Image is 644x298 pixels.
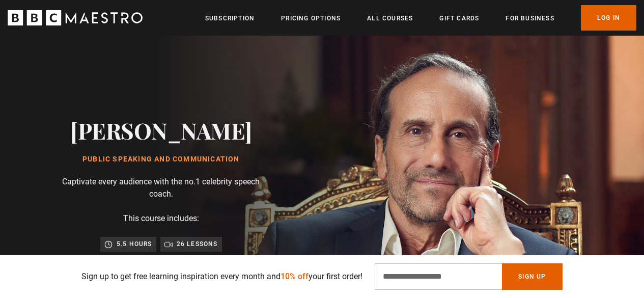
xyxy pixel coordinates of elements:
[281,13,341,23] a: Pricing Options
[70,117,252,143] h2: [PERSON_NAME]
[367,13,413,23] a: All Courses
[8,10,143,25] svg: BBC Maestro
[281,272,309,281] span: 10% off
[205,13,255,23] a: Subscription
[61,176,261,200] p: Captivate every audience with the no.1 celebrity speech coach.
[502,263,562,290] button: Sign Up
[70,155,252,164] h1: Public Speaking and Communication
[81,270,362,283] p: Sign up to get free learning inspiration every month and your first order!
[117,239,152,249] p: 5.5 hours
[123,212,199,225] p: This course includes:
[506,13,554,23] a: For business
[439,13,479,23] a: Gift Cards
[581,5,636,31] a: Log In
[205,5,636,31] nav: Primary
[177,239,218,249] p: 26 lessons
